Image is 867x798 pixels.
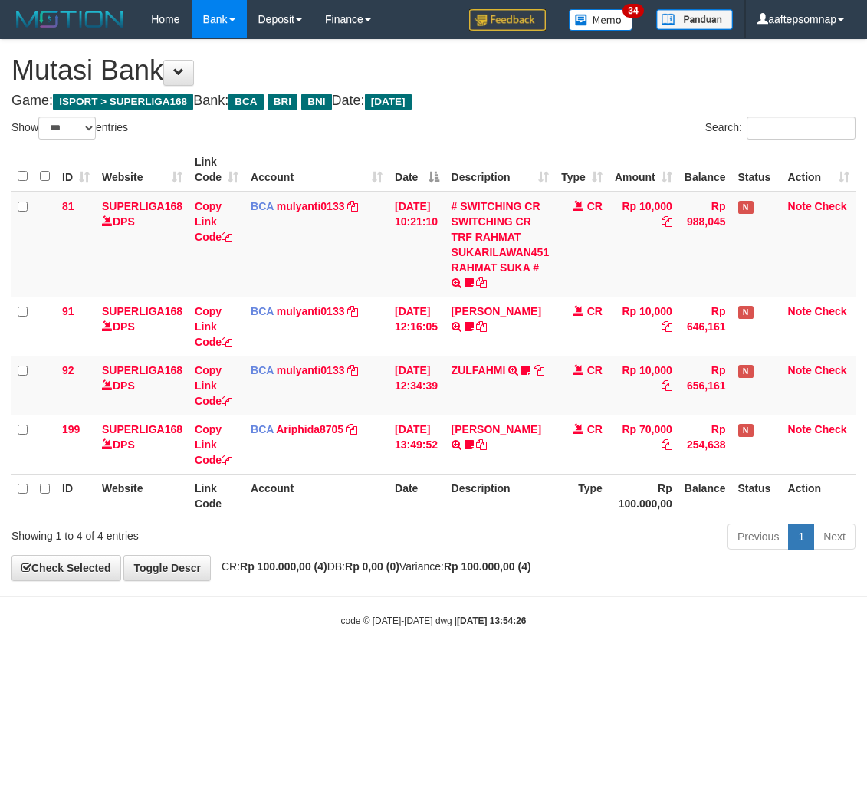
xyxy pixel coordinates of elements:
td: Rp 10,000 [609,356,678,415]
a: # SWITCHING CR SWITCHING CR TRF RAHMAT SUKARILAWAN451 RAHMAT SUKA # [452,200,550,274]
a: Ariphida8705 [276,423,343,435]
a: Check [815,364,847,376]
span: BCA [251,423,274,435]
img: Button%20Memo.svg [569,9,633,31]
a: Copy Link Code [195,305,232,348]
a: Copy HARIS HERDIANSYAH to clipboard [476,438,487,451]
span: CR [587,423,603,435]
th: Type [555,474,609,517]
span: CR [587,305,603,317]
a: 1 [788,524,814,550]
td: Rp 656,161 [678,356,732,415]
span: 34 [622,4,643,18]
th: Date [389,474,445,517]
strong: Rp 100.000,00 (4) [240,560,327,573]
a: Copy Link Code [195,364,232,407]
a: Check Selected [11,555,121,581]
td: DPS [96,415,189,474]
small: code © [DATE]-[DATE] dwg | [341,616,527,626]
th: Link Code [189,474,245,517]
a: Note [788,305,812,317]
a: Copy Rp 10,000 to clipboard [662,320,672,333]
td: Rp 988,045 [678,192,732,297]
th: ID: activate to sort column ascending [56,148,96,192]
span: 92 [62,364,74,376]
th: Action [782,474,856,517]
th: Website [96,474,189,517]
a: SUPERLIGA168 [102,200,182,212]
strong: Rp 100.000,00 (4) [444,560,531,573]
a: Check [815,200,847,212]
th: Account: activate to sort column ascending [245,148,389,192]
span: [DATE] [365,94,412,110]
input: Search: [747,117,856,140]
span: BCA [251,364,274,376]
td: [DATE] 12:16:05 [389,297,445,356]
th: Date: activate to sort column descending [389,148,445,192]
a: Toggle Descr [123,555,211,581]
span: BRI [268,94,297,110]
a: Copy Rp 70,000 to clipboard [662,438,672,451]
select: Showentries [38,117,96,140]
span: Has Note [738,201,754,214]
a: Copy mulyanti0133 to clipboard [347,200,358,212]
th: Website: activate to sort column ascending [96,148,189,192]
strong: Rp 0,00 (0) [345,560,399,573]
h4: Game: Bank: Date: [11,94,856,109]
span: BCA [251,305,274,317]
a: Note [788,364,812,376]
th: Rp 100.000,00 [609,474,678,517]
span: 91 [62,305,74,317]
a: Note [788,423,812,435]
th: Amount: activate to sort column ascending [609,148,678,192]
a: mulyanti0133 [277,305,345,317]
th: Balance [678,148,732,192]
label: Search: [705,117,856,140]
span: CR [587,200,603,212]
span: CR [587,364,603,376]
th: Type: activate to sort column ascending [555,148,609,192]
span: Has Note [738,306,754,319]
th: Status [732,148,782,192]
a: Copy mulyanti0133 to clipboard [347,364,358,376]
th: Account [245,474,389,517]
td: DPS [96,192,189,297]
span: CR: DB: Variance: [214,560,531,573]
td: Rp 254,638 [678,415,732,474]
th: ID [56,474,96,517]
th: Balance [678,474,732,517]
span: 199 [62,423,80,435]
a: Previous [727,524,789,550]
a: Check [815,305,847,317]
td: Rp 10,000 [609,297,678,356]
a: mulyanti0133 [277,200,345,212]
img: panduan.png [656,9,733,30]
span: BCA [251,200,274,212]
a: Copy mulyanti0133 to clipboard [347,305,358,317]
strong: [DATE] 13:54:26 [457,616,526,626]
span: BCA [228,94,263,110]
td: Rp 70,000 [609,415,678,474]
td: DPS [96,297,189,356]
h1: Mutasi Bank [11,55,856,86]
a: Copy Link Code [195,200,232,243]
a: Copy Ariphida8705 to clipboard [346,423,357,435]
td: Rp 10,000 [609,192,678,297]
a: SUPERLIGA168 [102,423,182,435]
td: [DATE] 12:34:39 [389,356,445,415]
a: mulyanti0133 [277,364,345,376]
td: [DATE] 10:21:10 [389,192,445,297]
label: Show entries [11,117,128,140]
a: [PERSON_NAME] [452,423,541,435]
a: ZULFAHMI [452,364,506,376]
span: Has Note [738,365,754,378]
span: Has Note [738,424,754,437]
span: ISPORT > SUPERLIGA168 [53,94,193,110]
a: Copy # SWITCHING CR SWITCHING CR TRF RAHMAT SUKARILAWAN451 RAHMAT SUKA # to clipboard [476,277,487,289]
th: Link Code: activate to sort column ascending [189,148,245,192]
a: Copy Link Code [195,423,232,466]
span: BNI [301,94,331,110]
a: SUPERLIGA168 [102,364,182,376]
a: Copy ZULFAHMI to clipboard [534,364,544,376]
img: Feedback.jpg [469,9,546,31]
